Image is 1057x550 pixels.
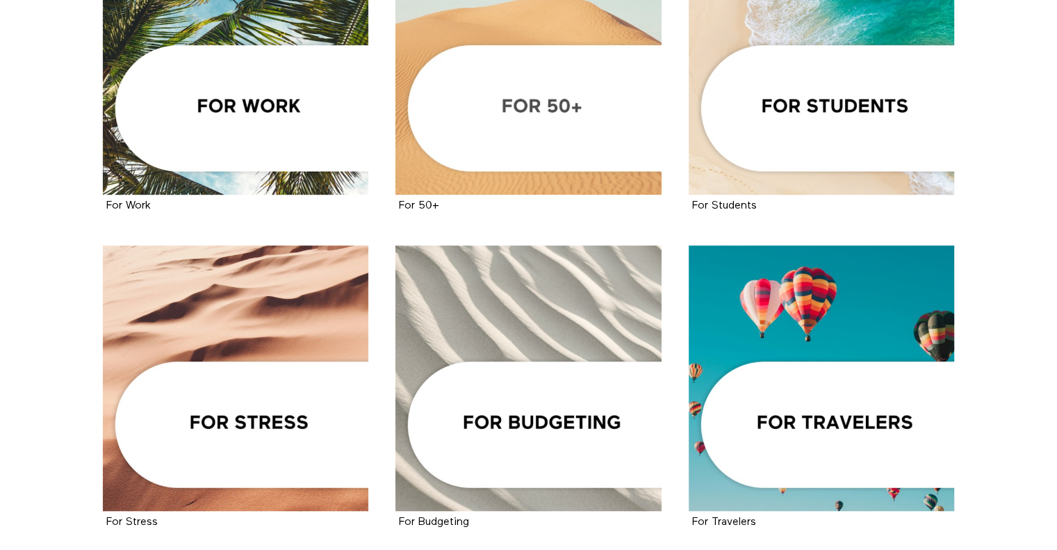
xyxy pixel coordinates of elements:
[399,517,469,527] a: For Budgeting
[106,517,158,528] strong: For Stress
[692,517,756,528] strong: For Travelers
[399,200,439,211] a: For 50+
[399,517,469,528] strong: For Budgeting
[692,517,756,527] a: For Travelers
[106,517,158,527] a: For Stress
[106,200,151,211] a: For Work
[103,245,369,512] a: For Stress
[395,245,662,512] a: For Budgeting
[689,245,955,512] a: For Travelers
[692,200,757,211] a: For Students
